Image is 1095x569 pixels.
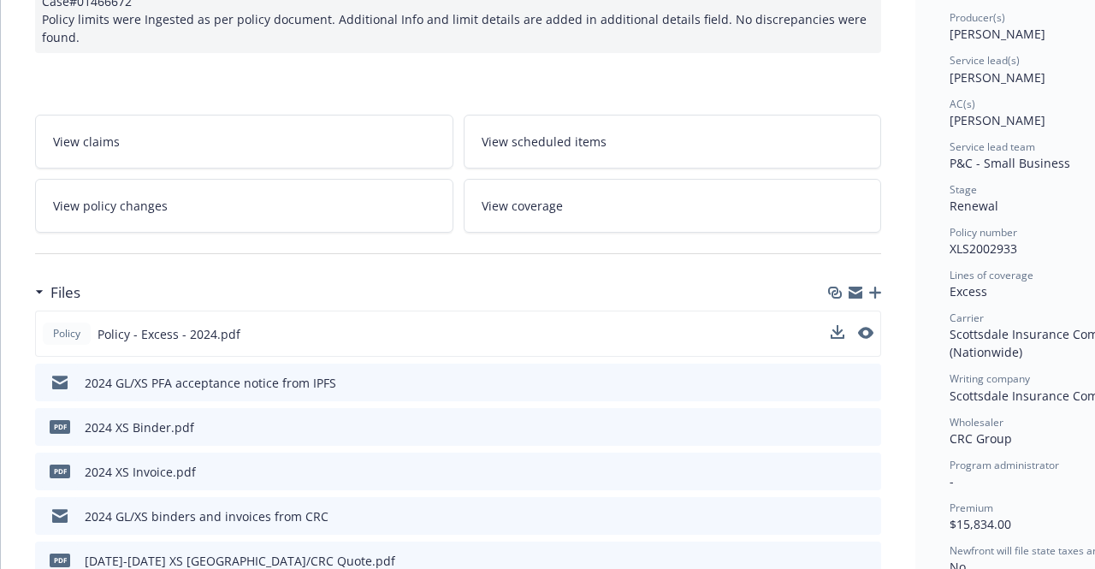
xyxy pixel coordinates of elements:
[50,465,70,477] span: pdf
[950,268,1033,282] span: Lines of coverage
[950,371,1030,386] span: Writing company
[859,507,874,525] button: preview file
[85,463,196,481] div: 2024 XS Invoice.pdf
[950,139,1035,154] span: Service lead team
[950,97,975,111] span: AC(s)
[35,115,453,169] a: View claims
[950,415,1003,430] span: Wholesaler
[50,282,80,304] h3: Files
[950,26,1045,42] span: [PERSON_NAME]
[831,325,844,339] button: download file
[859,374,874,392] button: preview file
[35,282,80,304] div: Files
[950,225,1017,240] span: Policy number
[464,179,882,233] a: View coverage
[35,179,453,233] a: View policy changes
[50,326,84,341] span: Policy
[53,133,120,151] span: View claims
[832,418,845,436] button: download file
[50,420,70,433] span: pdf
[950,155,1070,171] span: P&C - Small Business
[85,418,194,436] div: 2024 XS Binder.pdf
[482,133,607,151] span: View scheduled items
[482,197,563,215] span: View coverage
[98,325,240,343] span: Policy - Excess - 2024.pdf
[950,198,998,214] span: Renewal
[85,507,328,525] div: 2024 GL/XS binders and invoices from CRC
[50,554,70,566] span: pdf
[950,516,1011,532] span: $15,834.00
[53,197,168,215] span: View policy changes
[950,501,993,515] span: Premium
[950,182,977,197] span: Stage
[832,507,845,525] button: download file
[950,240,1017,257] span: XLS2002933
[950,69,1045,86] span: [PERSON_NAME]
[950,458,1059,472] span: Program administrator
[950,311,984,325] span: Carrier
[859,463,874,481] button: preview file
[859,418,874,436] button: preview file
[950,473,954,489] span: -
[85,374,336,392] div: 2024 GL/XS PFA acceptance notice from IPFS
[950,53,1020,68] span: Service lead(s)
[832,374,845,392] button: download file
[832,463,845,481] button: download file
[950,10,1005,25] span: Producer(s)
[858,327,873,339] button: preview file
[950,430,1012,447] span: CRC Group
[464,115,882,169] a: View scheduled items
[950,112,1045,128] span: [PERSON_NAME]
[858,325,873,343] button: preview file
[831,325,844,343] button: download file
